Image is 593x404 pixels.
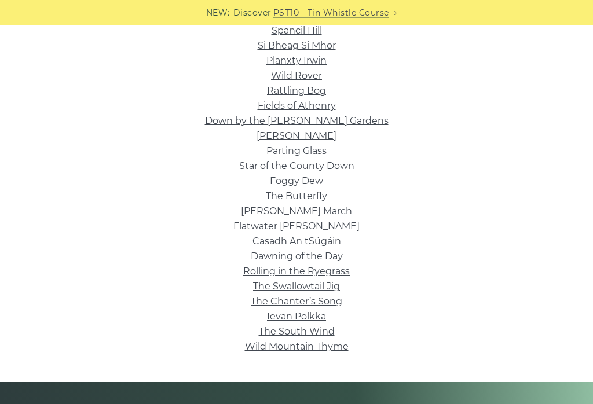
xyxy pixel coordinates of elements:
[251,251,343,262] a: Dawning of the Day
[258,41,336,52] a: Si­ Bheag Si­ Mhor
[271,71,322,82] a: Wild Rover
[233,6,272,20] span: Discover
[267,86,326,97] a: Rattling Bog
[253,281,340,292] a: The Swallowtail Jig
[245,341,349,352] a: Wild Mountain Thyme
[266,56,327,67] a: Planxty Irwin
[266,191,327,202] a: The Butterfly
[239,161,354,172] a: Star of the County Down
[257,131,336,142] a: [PERSON_NAME]
[272,25,322,36] a: Spancil Hill
[243,266,350,277] a: Rolling in the Ryegrass
[251,296,342,307] a: The Chanter’s Song
[206,6,230,20] span: NEW:
[258,101,336,112] a: Fields of Athenry
[259,326,335,337] a: The South Wind
[273,6,389,20] a: PST10 - Tin Whistle Course
[267,311,326,322] a: Ievan Polkka
[266,146,327,157] a: Parting Glass
[270,176,323,187] a: Foggy Dew
[252,236,341,247] a: Casadh An tSúgáin
[241,206,352,217] a: [PERSON_NAME] March
[233,221,360,232] a: Flatwater [PERSON_NAME]
[205,116,389,127] a: Down by the [PERSON_NAME] Gardens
